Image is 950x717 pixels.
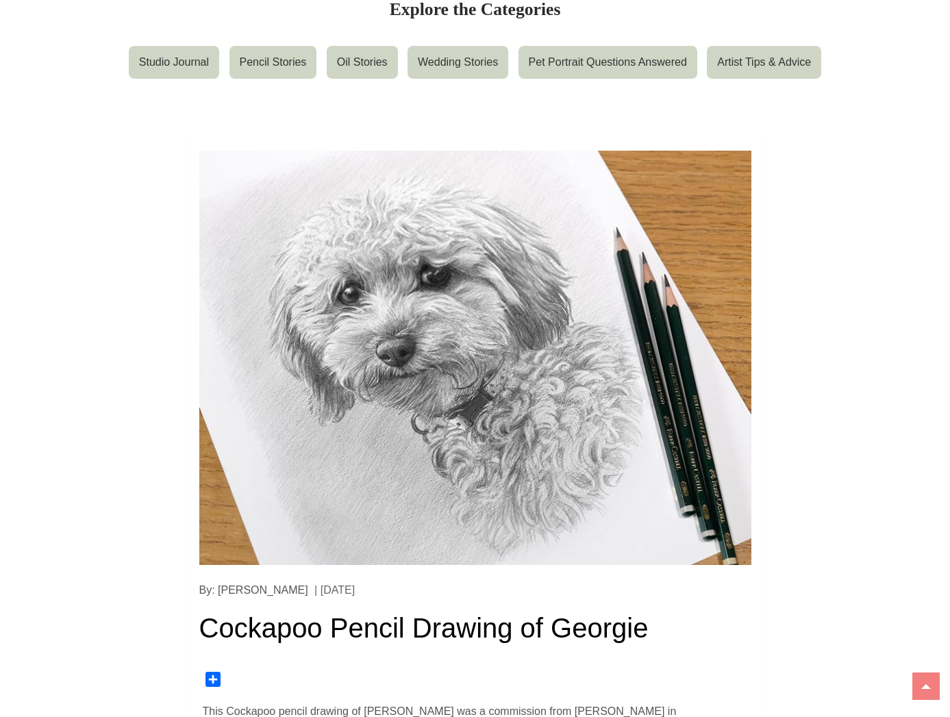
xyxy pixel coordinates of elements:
span: | [DATE] [314,584,355,596]
a: Share [203,672,223,691]
a: Pet Portrait Questions Answered [518,46,697,79]
a: Artist Tips & Advice [707,46,821,79]
h1: Cockapoo Pencil Drawing of Georgie [199,609,751,647]
a: Wedding Stories [408,46,508,79]
a: Oil Stories [327,46,398,79]
a: Studio Journal [129,46,219,79]
span: By: [PERSON_NAME] [199,584,308,596]
a: Pencil Stories [229,46,317,79]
